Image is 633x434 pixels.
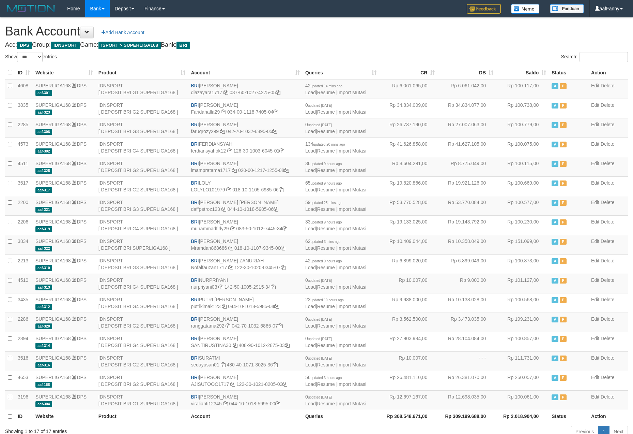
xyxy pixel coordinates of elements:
a: Copy 122301020034507 to clipboard [281,265,285,270]
a: Delete [601,200,614,205]
a: Copy 018101105698506 to clipboard [279,187,283,192]
a: Import Mutasi [337,343,366,348]
span: 134 [305,141,345,147]
a: Resume [317,226,335,231]
a: Copy diazayara1717 to clipboard [223,90,228,95]
td: Rp 19.143.792,00 [437,215,496,235]
span: updated 9 hours ago [310,162,342,166]
a: Resume [317,245,335,251]
td: Rp 53.770.084,00 [437,196,496,215]
span: | | [305,102,366,115]
span: Active [552,83,558,89]
a: Copy putrikimak123 to clipboard [222,304,227,309]
a: Copy 408901012287503 to clipboard [285,343,290,348]
td: Rp 100.669,00 [496,176,549,196]
a: muhammadfirly29 [191,226,229,231]
a: Edit [591,238,599,244]
h1: Bank Account [5,25,628,38]
a: Copy 122301021820503 to clipboard [282,381,287,387]
a: Load [305,129,316,134]
a: Resume [317,129,335,134]
td: Rp 8.775.049,00 [437,157,496,176]
td: FERDIANSYAH 126-30-1003-6045-01 [188,138,303,157]
a: Delete [601,316,614,322]
a: SUPERLIGA168 [35,316,71,322]
a: Copy 042701032689505 to clipboard [272,129,277,134]
td: 2206 [15,215,33,235]
a: Load [305,109,316,115]
a: SANTIRUSTINA30 [191,343,231,348]
span: Paused [560,180,567,186]
a: AJISUTOOO1717 [191,381,229,387]
span: | | [305,161,366,173]
a: Copy ranggatama292 to clipboard [226,323,230,329]
th: ID: activate to sort column ascending [15,66,33,79]
span: | | [305,180,366,192]
a: Copy sedayusari01 to clipboard [221,362,226,367]
a: Copy 126301003604501 to clipboard [279,148,284,154]
a: Copy 037601027427505 to clipboard [276,90,280,95]
a: Edit [591,83,599,88]
a: Copy 044101018590506 to clipboard [274,206,278,212]
a: Resume [317,362,335,367]
span: 59 [305,200,342,205]
a: Edit [591,219,599,225]
td: IDNSPORT [ DEPOSIT BRI G3 SUPERLIGA168 ] [96,196,188,215]
a: Copy SANTIRUSTINA30 to clipboard [233,343,237,348]
td: 4511 [15,157,33,176]
span: | | [305,219,366,231]
td: IDNSPORT [ DEPOSIT BRI G4 SUPERLIGA168 ] [96,215,188,235]
th: CR: activate to sort column ascending [379,66,438,79]
a: imampratama1717 [191,168,231,173]
img: Button%20Memo.svg [511,4,540,14]
a: Copy 142501005291534 to clipboard [271,284,276,290]
a: Import Mutasi [337,148,366,154]
a: SUPERLIGA168 [35,297,71,302]
a: sedayusari01 [191,362,219,367]
a: Edit [591,375,599,380]
td: 2200 [15,196,33,215]
span: 42 [305,83,342,88]
td: IDNSPORT [ DEPOSIT BRI G2 SUPERLIGA168 ] [96,99,188,118]
span: Paused [560,103,567,108]
td: IDNSPORT [ DEPOSIT BRI G1 SUPERLIGA168 ] [96,79,188,99]
a: Delete [601,238,614,244]
a: Delete [601,277,614,283]
td: Rp 10.358.049,00 [437,235,496,254]
a: Load [305,343,316,348]
a: viralianti12345 [191,401,221,406]
a: Resume [317,206,335,212]
td: Rp 10.409.044,00 [379,235,438,254]
td: DPS [33,118,96,138]
span: Active [552,180,558,186]
a: Add Bank Account [97,27,149,38]
a: Delete [601,258,614,263]
a: SUPERLIGA168 [35,375,71,380]
td: Rp 26.737.190,00 [379,118,438,138]
span: BRI [191,102,199,108]
a: Import Mutasi [337,109,366,115]
td: Rp 41.626.858,00 [379,138,438,157]
a: Resume [317,304,335,309]
a: Edit [591,102,599,108]
td: IDNSPORT [ DEPOSIT BRI G4 SUPERLIGA168 ] [96,138,188,157]
td: IDNSPORT [ DEPOSIT BRI G2 SUPERLIGA168 ] [96,176,188,196]
a: Load [305,284,316,290]
td: 4573 [15,138,33,157]
a: SUPERLIGA168 [35,200,71,205]
a: SUPERLIGA168 [35,394,71,400]
a: Edit [591,161,599,166]
td: Rp 8.604.291,00 [379,157,438,176]
a: Resume [317,284,335,290]
span: updated 25 mins ago [310,201,342,205]
span: Active [552,161,558,167]
a: SUPERLIGA168 [35,180,71,186]
td: [PERSON_NAME] [PERSON_NAME] 044-10-1018-5905-06 [188,196,303,215]
a: Copy viralianti12345 to clipboard [223,401,228,406]
a: Copy muhammadfirly29 to clipboard [230,226,235,231]
td: DPS [33,176,96,196]
a: Edit [591,258,599,263]
a: SUPERLIGA168 [35,83,71,88]
span: | | [305,200,366,212]
a: Import Mutasi [337,401,366,406]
